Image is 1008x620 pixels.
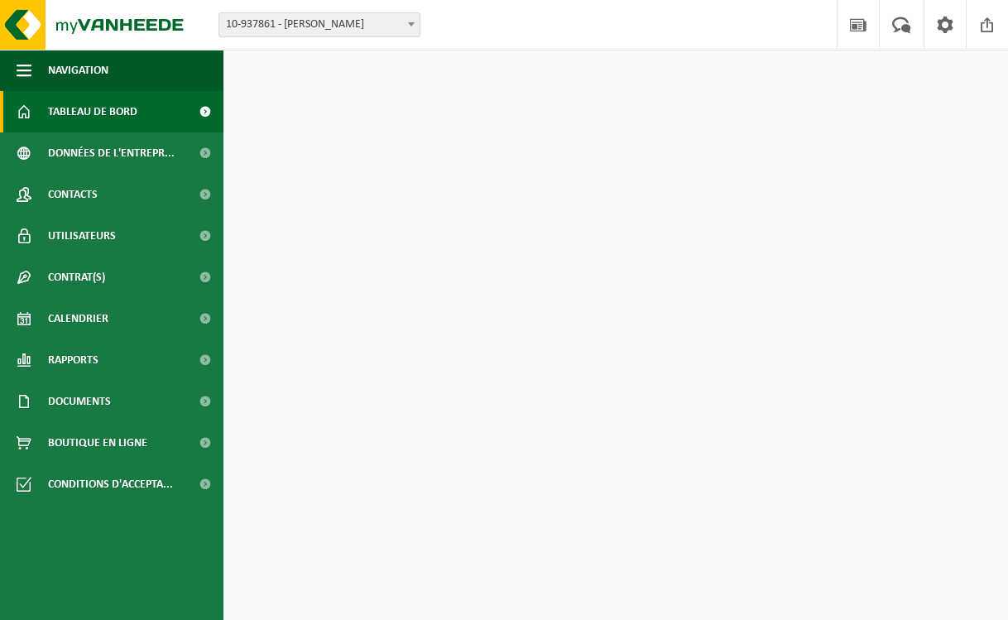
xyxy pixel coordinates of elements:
span: Contacts [48,174,98,215]
span: Utilisateurs [48,215,116,257]
span: Rapports [48,339,98,381]
span: Calendrier [48,298,108,339]
span: Navigation [48,50,108,91]
span: 10-937861 - OLIVIER WERY - TROOZ [218,12,420,37]
span: Documents [48,381,111,422]
span: 10-937861 - OLIVIER WERY - TROOZ [219,13,420,36]
span: Contrat(s) [48,257,105,298]
span: Données de l'entrepr... [48,132,175,174]
span: Tableau de bord [48,91,137,132]
span: Boutique en ligne [48,422,147,464]
span: Conditions d'accepta... [48,464,173,505]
